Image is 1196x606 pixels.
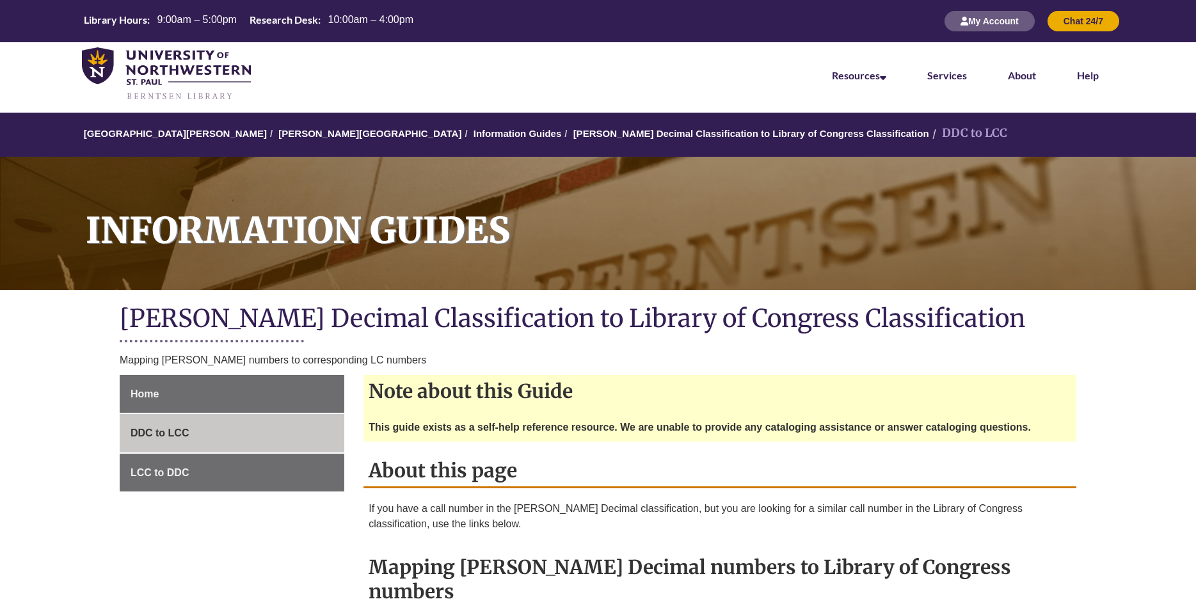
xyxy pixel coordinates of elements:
a: My Account [945,15,1035,26]
strong: This guide exists as a self-help reference resource. We are unable to provide any cataloging assi... [369,422,1031,433]
div: Guide Page Menu [120,375,344,492]
a: DDC to LCC [120,414,344,452]
a: [GEOGRAPHIC_DATA][PERSON_NAME] [84,128,267,139]
th: Research Desk: [244,13,323,27]
table: Hours Today [79,13,419,29]
a: Chat 24/7 [1048,15,1119,26]
span: LCC to DDC [131,467,189,478]
li: DDC to LCC [929,124,1007,143]
a: Information Guides [474,128,562,139]
h2: Note about this Guide [363,375,1076,407]
h1: [PERSON_NAME] Decimal Classification to Library of Congress Classification [120,303,1076,337]
a: [PERSON_NAME] Decimal Classification to Library of Congress Classification [573,128,929,139]
a: [PERSON_NAME][GEOGRAPHIC_DATA] [278,128,461,139]
a: About [1008,69,1036,81]
th: Library Hours: [79,13,152,27]
img: UNWSP Library Logo [82,47,251,101]
span: 9:00am – 5:00pm [157,14,237,25]
a: Hours Today [79,13,419,30]
button: My Account [945,11,1035,31]
p: If you have a call number in the [PERSON_NAME] Decimal classification, but you are looking for a ... [369,501,1071,532]
button: Chat 24/7 [1048,11,1119,31]
span: Mapping [PERSON_NAME] numbers to corresponding LC numbers [120,355,426,365]
a: Services [927,69,967,81]
a: Help [1077,69,1099,81]
a: LCC to DDC [120,454,344,492]
a: Resources [832,69,886,81]
span: 10:00am – 4:00pm [328,14,413,25]
span: Home [131,388,159,399]
h2: About this page [363,454,1076,488]
h1: Information Guides [72,157,1196,273]
span: DDC to LCC [131,427,189,438]
a: Home [120,375,344,413]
